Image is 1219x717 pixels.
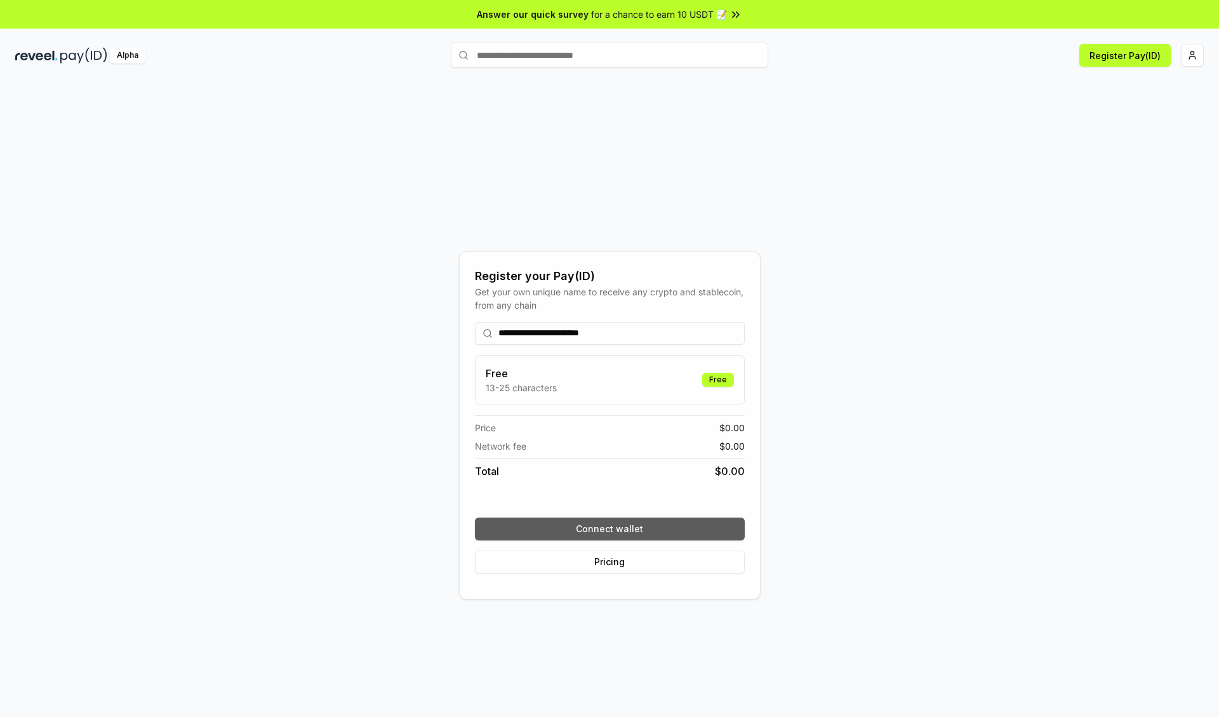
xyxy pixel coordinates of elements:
[715,464,745,479] span: $ 0.00
[719,421,745,434] span: $ 0.00
[475,285,745,312] div: Get your own unique name to receive any crypto and stablecoin, from any chain
[719,439,745,453] span: $ 0.00
[475,267,745,285] div: Register your Pay(ID)
[486,381,557,394] p: 13-25 characters
[1079,44,1171,67] button: Register Pay(ID)
[110,48,145,64] div: Alpha
[486,366,557,381] h3: Free
[702,373,734,387] div: Free
[477,8,589,21] span: Answer our quick survey
[475,551,745,573] button: Pricing
[475,518,745,540] button: Connect wallet
[591,8,727,21] span: for a chance to earn 10 USDT 📝
[475,464,499,479] span: Total
[60,48,107,64] img: pay_id
[15,48,58,64] img: reveel_dark
[475,439,526,453] span: Network fee
[475,421,496,434] span: Price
